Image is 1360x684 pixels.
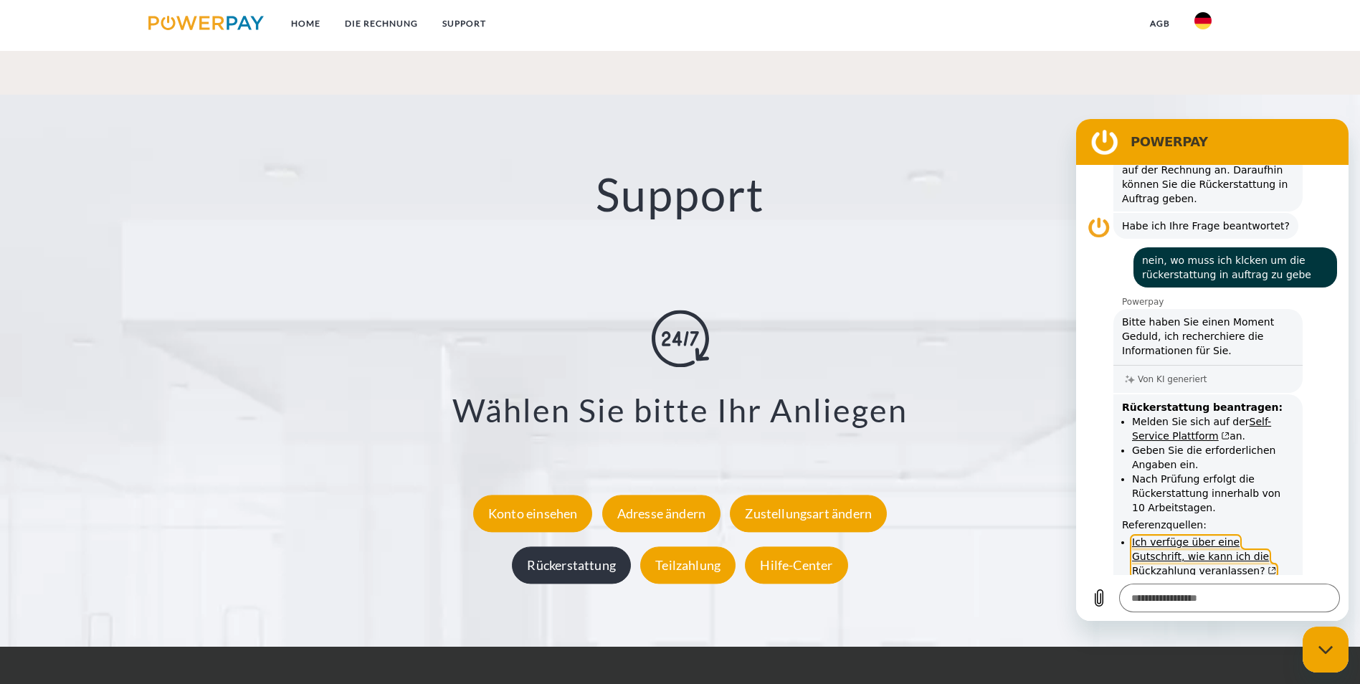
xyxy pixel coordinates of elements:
[730,495,887,532] div: Zustellungsart ändern
[1076,119,1349,621] iframe: Messaging-Fenster
[1303,627,1349,673] iframe: Schaltfläche zum Öffnen des Messaging-Fensters; Konversation läuft
[745,546,847,584] div: Hilfe-Center
[652,310,709,368] img: online-shopping.svg
[726,505,890,521] a: Zustellungsart ändern
[741,557,851,573] a: Hilfe-Center
[1194,12,1212,29] img: de
[148,16,264,30] img: logo-powerpay.svg
[430,11,498,37] a: SUPPORT
[86,391,1274,431] h3: Wählen Sie bitte Ihr Anliegen
[637,557,739,573] a: Teilzahlung
[333,11,430,37] a: DIE RECHNUNG
[1138,11,1182,37] a: agb
[508,557,634,573] a: Rückerstattung
[602,495,721,532] div: Adresse ändern
[279,11,333,37] a: Home
[473,495,593,532] div: Konto einsehen
[470,505,596,521] a: Konto einsehen
[640,546,736,584] div: Teilzahlung
[599,505,725,521] a: Adresse ändern
[512,546,631,584] div: Rückerstattung
[68,166,1292,223] h2: Support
